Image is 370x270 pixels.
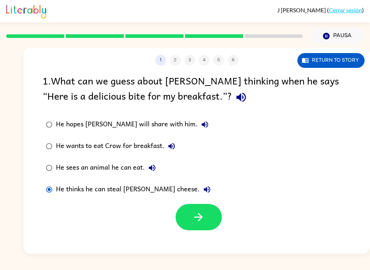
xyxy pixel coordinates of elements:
img: Literably [6,3,46,19]
button: He thinks he can steal [PERSON_NAME] cheese. [200,182,214,197]
div: He thinks he can steal [PERSON_NAME] cheese. [56,182,214,197]
div: 1 . What can we guess about [PERSON_NAME] thinking when he says “Here is a delicious bite for my ... [43,73,351,106]
button: 1 [155,55,166,66]
button: He hopes [PERSON_NAME] will share with him. [198,117,212,132]
a: Cerrar sesión [329,6,362,13]
div: He sees an animal he can eat. [56,161,159,175]
div: He wants to eat Crow for breakfast. [56,139,179,153]
button: He wants to eat Crow for breakfast. [164,139,179,153]
button: Pausa [311,28,364,44]
button: Return to story [297,53,365,68]
button: He sees an animal he can eat. [145,161,159,175]
div: He hopes [PERSON_NAME] will share with him. [56,117,212,132]
span: J [PERSON_NAME] [277,6,327,13]
div: ( ) [277,6,364,13]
